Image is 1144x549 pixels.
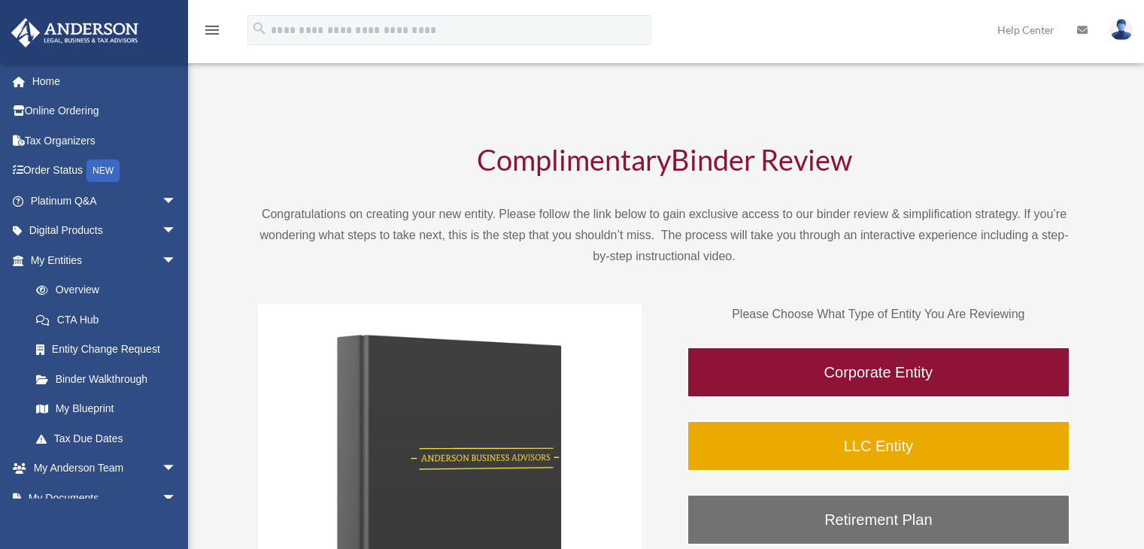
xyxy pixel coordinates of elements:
span: arrow_drop_down [162,453,192,484]
span: Complimentary [477,142,671,177]
a: Retirement Plan [687,494,1070,545]
a: Overview [21,275,199,305]
a: My Anderson Teamarrow_drop_down [11,453,199,484]
div: NEW [86,159,120,182]
span: arrow_drop_down [162,186,192,217]
span: arrow_drop_down [162,483,192,514]
a: Tax Due Dates [21,423,199,453]
a: Digital Productsarrow_drop_down [11,216,199,246]
span: arrow_drop_down [162,216,192,247]
a: Home [11,66,199,96]
img: User Pic [1110,19,1133,41]
a: Binder Walkthrough [21,364,192,394]
a: Entity Change Request [21,335,199,365]
span: Binder Review [671,142,852,177]
a: Tax Organizers [11,126,199,156]
a: CTA Hub [21,305,199,335]
a: My Documentsarrow_drop_down [11,483,199,513]
a: menu [203,26,221,39]
a: Corporate Entity [687,347,1070,398]
span: arrow_drop_down [162,245,192,276]
a: Platinum Q&Aarrow_drop_down [11,186,199,216]
i: menu [203,21,221,39]
a: My Blueprint [21,394,199,424]
a: Order StatusNEW [11,156,199,187]
a: LLC Entity [687,420,1070,472]
a: Online Ordering [11,96,199,126]
i: search [251,20,268,37]
p: Congratulations on creating your new entity. Please follow the link below to gain exclusive acces... [258,204,1070,267]
p: Please Choose What Type of Entity You Are Reviewing [687,304,1070,325]
a: My Entitiesarrow_drop_down [11,245,199,275]
img: Anderson Advisors Platinum Portal [7,18,143,47]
